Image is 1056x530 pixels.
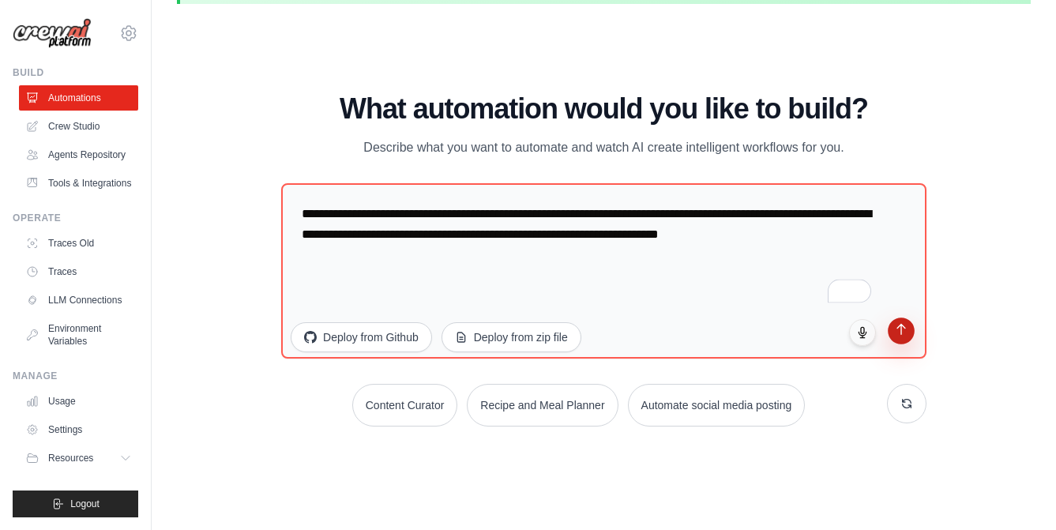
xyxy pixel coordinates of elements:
button: Automate social media posting [628,384,806,427]
a: Usage [19,389,138,414]
a: Traces [19,259,138,284]
a: Environment Variables [19,316,138,354]
iframe: Chat Widget [977,454,1056,530]
div: Operate [13,212,138,224]
div: Build [13,66,138,79]
a: Crew Studio [19,114,138,139]
button: Recipe and Meal Planner [467,384,618,427]
a: Traces Old [19,231,138,256]
img: Logo [13,18,92,49]
a: Agents Repository [19,142,138,167]
div: Manage [13,370,138,382]
span: Logout [70,498,100,510]
a: LLM Connections [19,288,138,313]
a: Settings [19,417,138,442]
button: Deploy from zip file [442,322,581,352]
button: Resources [19,445,138,471]
button: Content Curator [352,384,458,427]
span: Resources [48,452,93,464]
a: Automations [19,85,138,111]
a: Tools & Integrations [19,171,138,196]
textarea: To enrich screen reader interactions, please activate Accessibility in Grammarly extension settings [281,183,926,359]
p: Describe what you want to automate and watch AI create intelligent workflows for you. [338,137,869,158]
button: Logout [13,491,138,517]
button: Deploy from Github [291,322,432,352]
h1: What automation would you like to build? [281,93,926,125]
